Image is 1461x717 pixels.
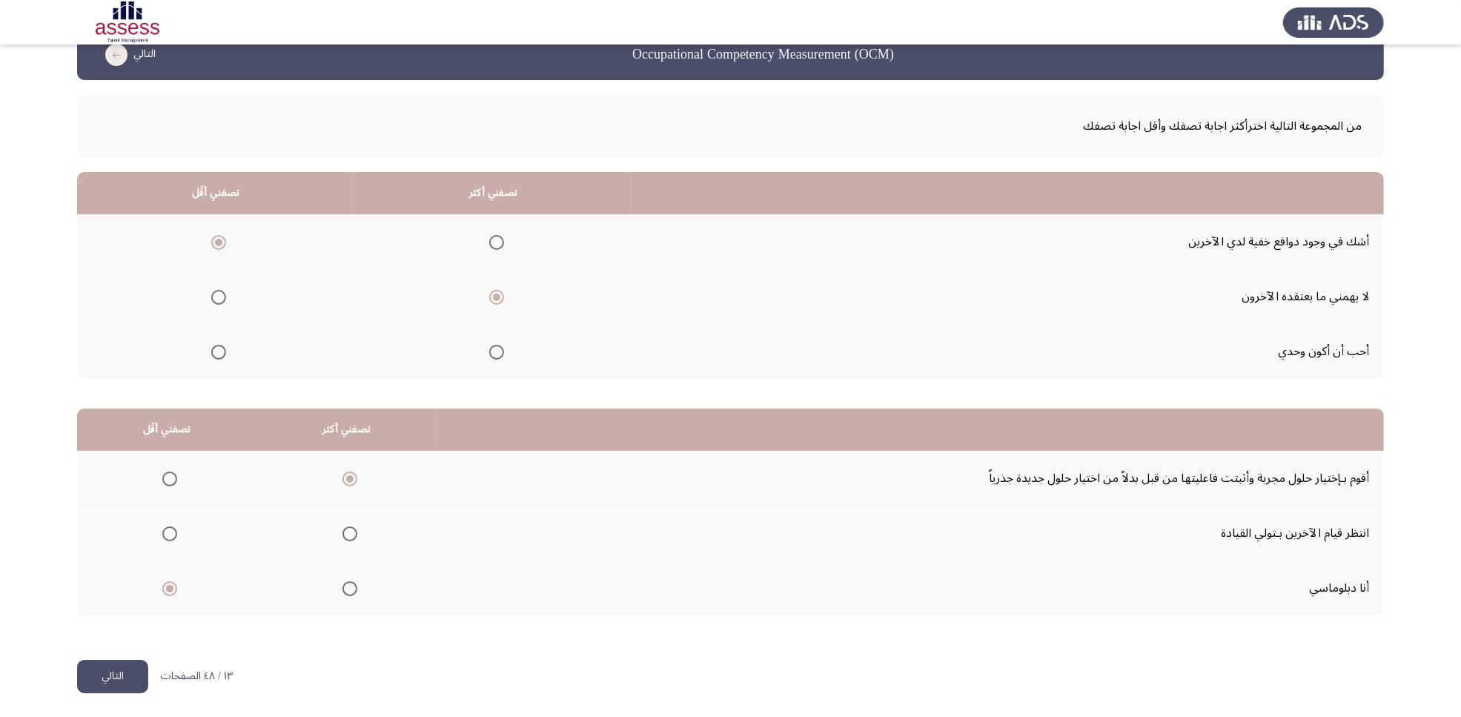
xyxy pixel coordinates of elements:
th: تصفني أقَل [77,409,256,451]
th: تصفني أكثر [354,172,632,214]
p: ١٣ / ٤٨ الصفحات [160,670,233,683]
mat-radio-group: Select an option [483,284,504,309]
mat-radio-group: Select an option [156,521,177,546]
mat-radio-group: Select an option [156,575,177,601]
td: انتظر قيام الآخرين بـتولي القيادة [437,506,1384,561]
span: من المجموعة التالية اخترأكثر اجابة تصفك وأقل اجابة تصفك [99,113,1362,139]
button: load next page [77,660,148,693]
td: أنا دبلوماسي [437,561,1384,615]
mat-radio-group: Select an option [337,575,357,601]
th: تصفني أقَل [77,172,354,214]
h3: Occupational Competency Measurement (OCM) [632,45,894,64]
td: أحب أن أكون وحدي [632,324,1384,379]
mat-radio-group: Select an option [205,229,226,254]
mat-radio-group: Select an option [205,339,226,364]
button: load next page [95,43,160,67]
mat-radio-group: Select an option [483,339,504,364]
td: لا يهمني ما يعتقده الآخرون [632,269,1384,324]
mat-radio-group: Select an option [156,466,177,491]
mat-radio-group: Select an option [337,521,357,546]
img: Assessment logo of OCM R1 ASSESS [77,1,178,43]
td: أشك في وجود دوافع خفية لدي الآخرين [632,214,1384,269]
mat-radio-group: Select an option [337,466,357,491]
mat-radio-group: Select an option [483,229,504,254]
img: Assess Talent Management logo [1283,1,1384,43]
th: تصفني أكثر [256,409,437,451]
td: أقوم بـإختيار حلول مجربة وأثبتت فاعليتها من قبل بدلاً من اختيار حلول جديدة جذرياً [437,451,1384,506]
mat-radio-group: Select an option [205,284,226,309]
